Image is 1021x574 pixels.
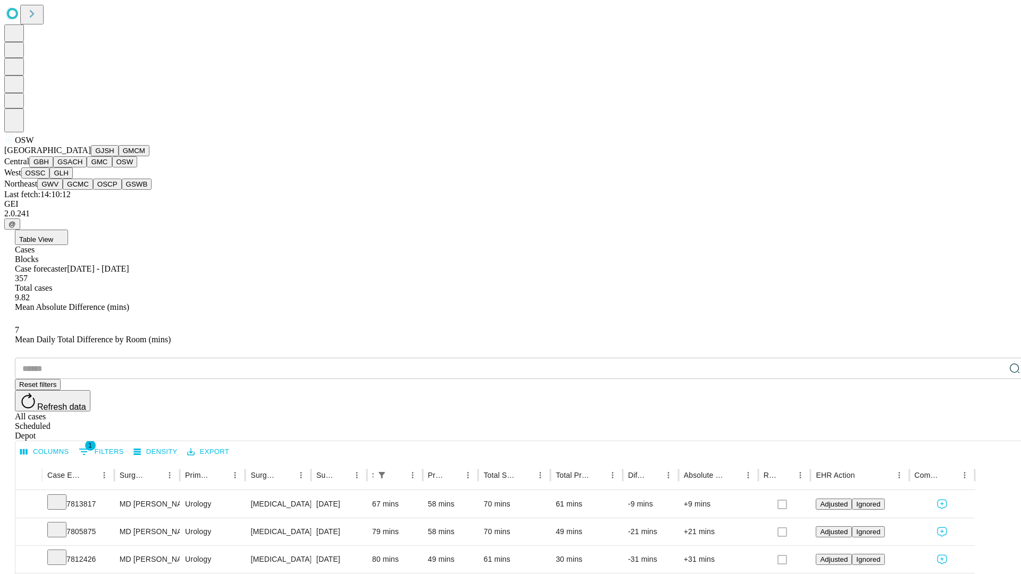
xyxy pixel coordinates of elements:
[628,546,673,573] div: -31 mins
[483,491,545,518] div: 70 mins
[4,146,91,155] span: [GEOGRAPHIC_DATA]
[778,468,793,483] button: Sort
[684,518,753,545] div: +21 mins
[764,471,777,479] div: Resolved in EHR
[4,209,1017,218] div: 2.0.241
[15,302,129,311] span: Mean Absolute Difference (mins)
[120,546,174,573] div: MD [PERSON_NAME] [PERSON_NAME] Md
[29,156,53,167] button: GBH
[82,468,97,483] button: Sort
[4,157,29,166] span: Central
[856,468,871,483] button: Sort
[87,156,112,167] button: GMC
[428,518,473,545] div: 58 mins
[316,546,362,573] div: [DATE]
[47,491,109,518] div: 7813817
[372,491,417,518] div: 67 mins
[4,168,21,177] span: West
[628,491,673,518] div: -9 mins
[852,554,884,565] button: Ignored
[15,283,52,292] span: Total cases
[820,555,848,563] span: Adjusted
[120,471,146,479] div: Surgeon Name
[428,546,473,573] div: 49 mins
[119,145,149,156] button: GMCM
[47,546,109,573] div: 7812426
[91,145,119,156] button: GJSH
[816,554,852,565] button: Adjusted
[37,402,86,411] span: Refresh data
[856,500,880,508] span: Ignored
[405,468,420,483] button: Menu
[852,499,884,510] button: Ignored
[185,491,240,518] div: Urology
[21,551,37,569] button: Expand
[856,555,880,563] span: Ignored
[533,468,548,483] button: Menu
[47,471,81,479] div: Case Epic Id
[316,471,333,479] div: Surgery Date
[122,179,152,190] button: GSWB
[628,518,673,545] div: -21 mins
[556,546,617,573] div: 30 mins
[120,491,174,518] div: MD [PERSON_NAME] [PERSON_NAME] Md
[820,500,848,508] span: Adjusted
[162,468,177,483] button: Menu
[250,471,277,479] div: Surgery Name
[4,199,1017,209] div: GEI
[185,546,240,573] div: Urology
[63,179,93,190] button: GCMC
[646,468,661,483] button: Sort
[279,468,294,483] button: Sort
[93,179,122,190] button: OSCP
[53,156,87,167] button: GSACH
[9,220,16,228] span: @
[19,381,56,389] span: Reset filters
[605,468,620,483] button: Menu
[556,518,617,545] div: 49 mins
[112,156,138,167] button: OSW
[661,468,676,483] button: Menu
[250,491,305,518] div: [MEDICAL_DATA] SURGICAL
[18,444,72,460] button: Select columns
[316,491,362,518] div: [DATE]
[428,491,473,518] div: 58 mins
[47,518,109,545] div: 7805875
[816,526,852,537] button: Adjusted
[856,528,880,536] span: Ignored
[957,468,972,483] button: Menu
[372,518,417,545] div: 79 mins
[628,471,645,479] div: Difference
[942,468,957,483] button: Sort
[147,468,162,483] button: Sort
[684,491,753,518] div: +9 mins
[4,190,71,199] span: Last fetch: 14:10:12
[816,499,852,510] button: Adjusted
[446,468,461,483] button: Sort
[250,518,305,545] div: [MEDICAL_DATA] SURGICAL
[185,518,240,545] div: Urology
[349,468,364,483] button: Menu
[726,468,741,483] button: Sort
[85,440,96,451] span: 1
[374,468,389,483] div: 1 active filter
[15,390,90,411] button: Refresh data
[21,495,37,514] button: Expand
[483,518,545,545] div: 70 mins
[852,526,884,537] button: Ignored
[213,468,228,483] button: Sort
[741,468,756,483] button: Menu
[185,444,232,460] button: Export
[4,179,37,188] span: Northeast
[294,468,308,483] button: Menu
[131,444,180,460] button: Density
[185,471,212,479] div: Primary Service
[372,471,373,479] div: Scheduled In Room Duration
[590,468,605,483] button: Sort
[334,468,349,483] button: Sort
[793,468,808,483] button: Menu
[15,325,19,334] span: 7
[250,546,305,573] div: [MEDICAL_DATA] SURGICAL
[97,468,112,483] button: Menu
[19,235,53,243] span: Table View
